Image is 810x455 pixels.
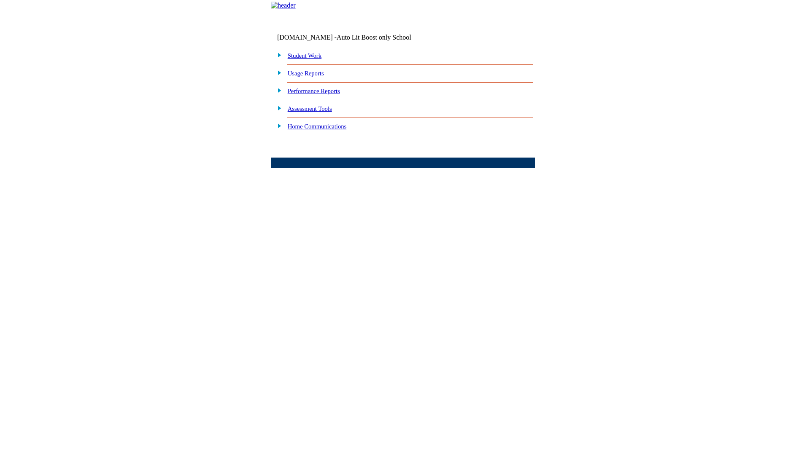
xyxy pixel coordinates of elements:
[273,69,282,76] img: plus.gif
[271,2,296,9] img: header
[273,104,282,112] img: plus.gif
[273,86,282,94] img: plus.gif
[288,123,347,130] a: Home Communications
[288,70,324,77] a: Usage Reports
[288,52,321,59] a: Student Work
[337,34,411,41] nobr: Auto Lit Boost only School
[273,51,282,59] img: plus.gif
[277,34,432,41] td: [DOMAIN_NAME] -
[288,105,332,112] a: Assessment Tools
[288,88,340,94] a: Performance Reports
[273,122,282,129] img: plus.gif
